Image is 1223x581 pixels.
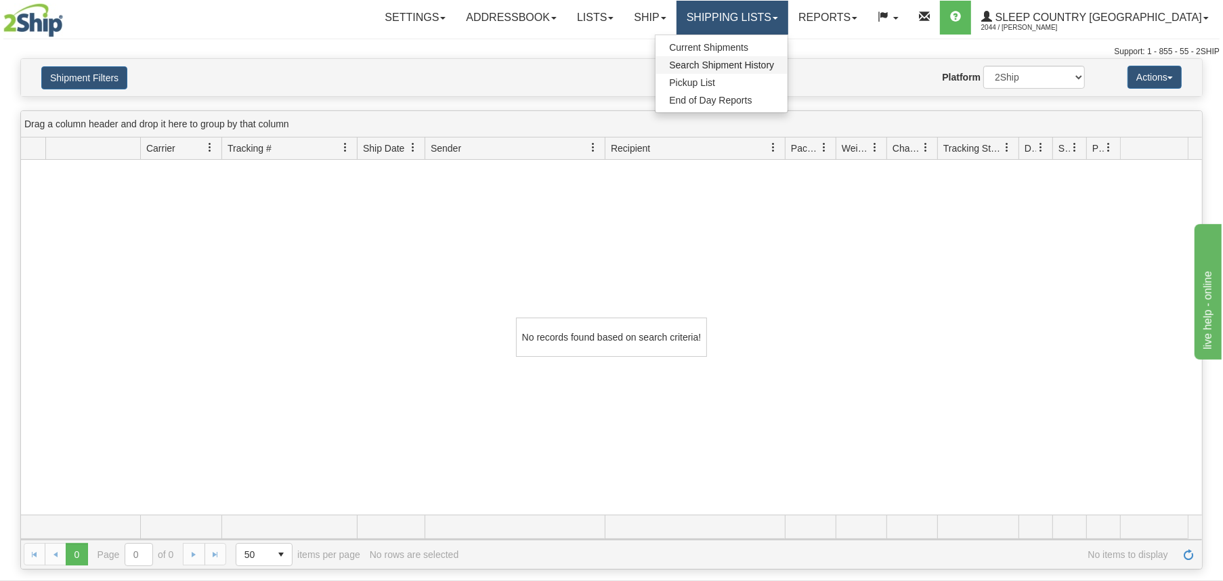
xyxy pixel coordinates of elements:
[3,46,1220,58] div: Support: 1 - 855 - 55 - 2SHIP
[567,1,624,35] a: Lists
[893,142,921,155] span: Charge
[669,60,774,70] span: Search Shipment History
[198,136,221,159] a: Carrier filter column settings
[374,1,456,35] a: Settings
[21,111,1202,137] div: grid grouping header
[236,543,360,566] span: items per page
[656,74,788,91] a: Pickup List
[146,142,175,155] span: Carrier
[1178,543,1199,565] a: Refresh
[66,543,87,565] span: Page 0
[370,549,459,560] div: No rows are selected
[624,1,676,35] a: Ship
[971,1,1219,35] a: Sleep Country [GEOGRAPHIC_DATA] 2044 / [PERSON_NAME]
[914,136,937,159] a: Charge filter column settings
[1058,142,1070,155] span: Shipment Issues
[10,8,125,24] div: live help - online
[98,543,174,566] span: Page of 0
[995,136,1018,159] a: Tracking Status filter column settings
[431,142,461,155] span: Sender
[363,142,404,155] span: Ship Date
[863,136,886,159] a: Weight filter column settings
[762,136,785,159] a: Recipient filter column settings
[669,95,752,106] span: End of Day Reports
[788,1,867,35] a: Reports
[270,544,292,565] span: select
[656,39,788,56] a: Current Shipments
[3,3,63,37] img: logo2044.jpg
[1092,142,1104,155] span: Pickup Status
[981,21,1083,35] span: 2044 / [PERSON_NAME]
[942,70,981,84] label: Platform
[236,543,293,566] span: Page sizes drop down
[402,136,425,159] a: Ship Date filter column settings
[813,136,836,159] a: Packages filter column settings
[334,136,357,159] a: Tracking # filter column settings
[677,1,788,35] a: Shipping lists
[943,142,1002,155] span: Tracking Status
[456,1,567,35] a: Addressbook
[842,142,870,155] span: Weight
[1097,136,1120,159] a: Pickup Status filter column settings
[669,42,748,53] span: Current Shipments
[1192,221,1222,360] iframe: chat widget
[1029,136,1052,159] a: Delivery Status filter column settings
[1025,142,1036,155] span: Delivery Status
[41,66,127,89] button: Shipment Filters
[582,136,605,159] a: Sender filter column settings
[228,142,272,155] span: Tracking #
[791,142,819,155] span: Packages
[656,56,788,74] a: Search Shipment History
[669,77,715,88] span: Pickup List
[516,318,707,357] div: No records found based on search criteria!
[244,548,262,561] span: 50
[656,91,788,109] a: End of Day Reports
[1128,66,1182,89] button: Actions
[992,12,1202,23] span: Sleep Country [GEOGRAPHIC_DATA]
[611,142,650,155] span: Recipient
[468,549,1168,560] span: No items to display
[1063,136,1086,159] a: Shipment Issues filter column settings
